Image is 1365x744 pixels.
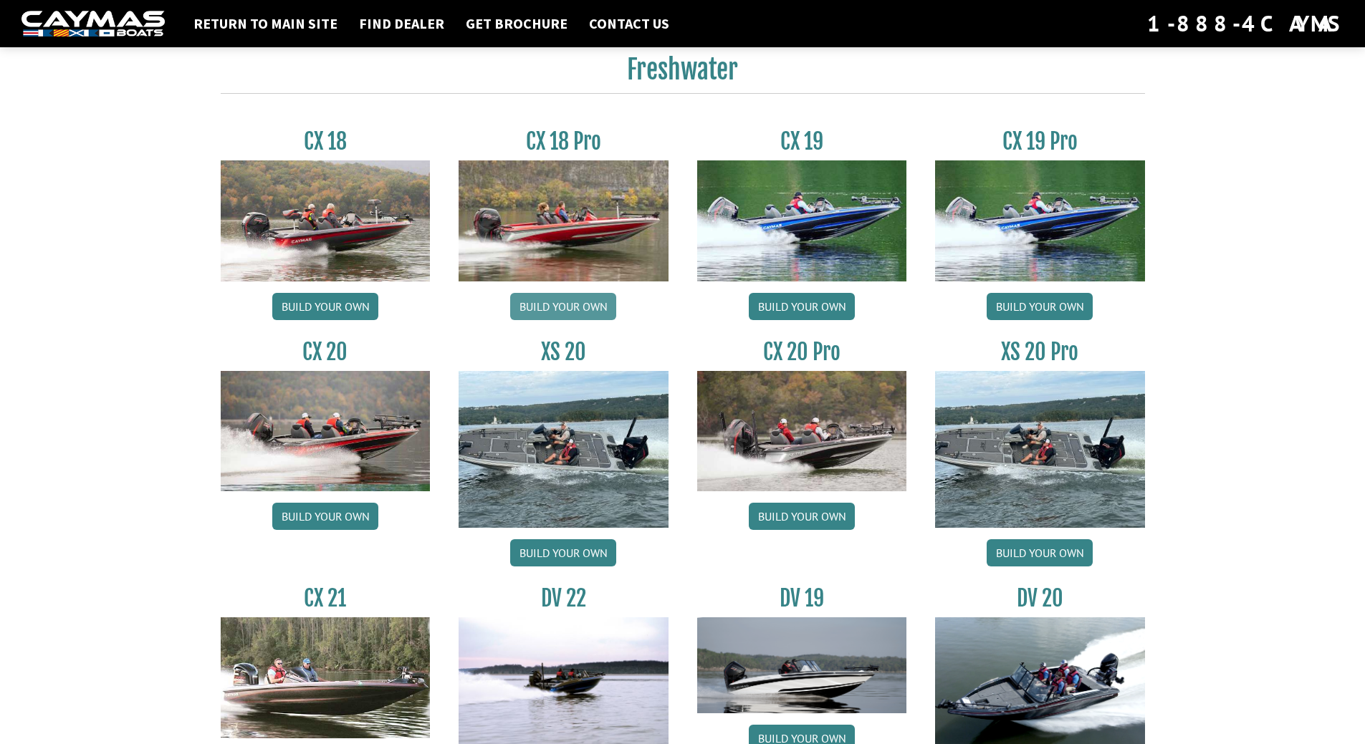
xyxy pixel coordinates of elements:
[987,539,1093,566] a: Build your own
[935,128,1145,155] h3: CX 19 Pro
[221,339,431,365] h3: CX 20
[697,160,907,281] img: CX19_thumbnail.jpg
[221,160,431,281] img: CX-18S_thumbnail.jpg
[582,14,676,33] a: Contact Us
[459,160,669,281] img: CX-18SS_thumbnail.jpg
[935,585,1145,612] h3: DV 20
[221,371,431,491] img: CX-20_thumbnail.jpg
[697,371,907,491] img: CX-20Pro_thumbnail.jpg
[352,14,451,33] a: Find Dealer
[749,293,855,320] a: Build your own
[697,585,907,612] h3: DV 19
[21,11,165,37] img: white-logo-c9c8dbefe5ff5ceceb0f0178aa75bf4bb51f6bca0971e226c86eb53dfe498488.png
[935,160,1145,281] img: CX19_thumbnail.jpg
[272,293,378,320] a: Build your own
[221,585,431,612] h3: CX 21
[697,128,907,155] h3: CX 19
[987,293,1093,320] a: Build your own
[459,585,669,612] h3: DV 22
[221,54,1145,94] h2: Freshwater
[459,371,669,528] img: XS_20_resized.jpg
[935,371,1145,528] img: XS_20_resized.jpg
[697,617,907,713] img: dv-19-ban_from_website_for_caymas_connect.png
[749,503,855,530] a: Build your own
[221,617,431,738] img: CX21_thumb.jpg
[459,128,669,155] h3: CX 18 Pro
[1147,8,1344,39] div: 1-888-4CAYMAS
[272,503,378,530] a: Build your own
[510,539,616,566] a: Build your own
[186,14,345,33] a: Return to main site
[697,339,907,365] h3: CX 20 Pro
[459,339,669,365] h3: XS 20
[459,14,575,33] a: Get Brochure
[221,128,431,155] h3: CX 18
[510,293,616,320] a: Build your own
[935,339,1145,365] h3: XS 20 Pro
